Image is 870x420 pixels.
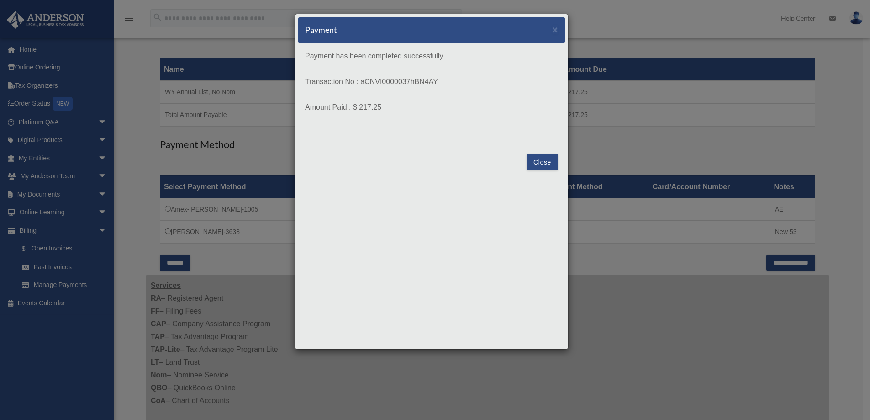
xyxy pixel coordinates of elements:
button: Close [527,154,558,170]
h5: Payment [305,24,337,36]
p: Transaction No : aCNVI0000037hBN4AY [305,75,558,88]
p: Amount Paid : $ 217.25 [305,101,558,114]
span: × [552,24,558,35]
button: Close [552,25,558,34]
p: Payment has been completed successfully. [305,50,558,63]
